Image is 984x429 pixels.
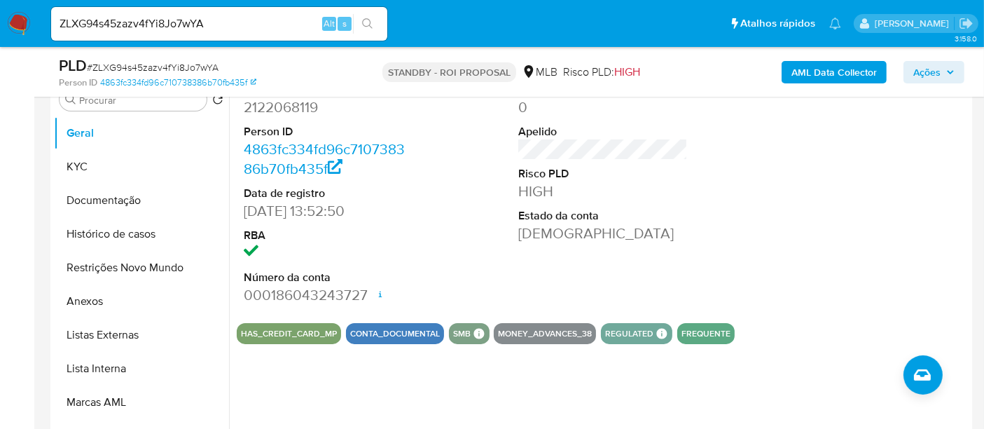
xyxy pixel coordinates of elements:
b: Person ID [59,76,97,89]
span: 3.158.0 [955,33,977,44]
dd: 2122068119 [244,97,413,117]
button: Lista Interna [54,352,229,386]
a: 4863fc334fd96c710738386b70fb435f [244,139,405,179]
input: Procurar [79,94,201,107]
span: Atalhos rápidos [740,16,815,31]
span: Ações [913,61,941,83]
a: 4863fc334fd96c710738386b70fb435f [100,76,256,89]
b: PLD [59,54,87,76]
span: HIGH [614,64,640,80]
dt: Número da conta [244,270,413,285]
span: s [342,17,347,30]
b: AML Data Collector [791,61,877,83]
button: Histórico de casos [54,217,229,251]
button: Geral [54,116,229,150]
span: # ZLXG94s45zazv4fYi8Jo7wYA [87,60,219,74]
button: KYC [54,150,229,184]
span: Risco PLD: [563,64,640,80]
div: MLB [522,64,557,80]
a: Sair [959,16,973,31]
dd: 000186043243727 [244,285,413,305]
dt: Estado da conta [518,208,688,224]
button: Marcas AML [54,386,229,419]
input: Pesquise usuários ou casos... [51,15,387,33]
button: Ações [903,61,964,83]
button: Procurar [65,94,76,105]
span: Alt [324,17,335,30]
button: Documentação [54,184,229,217]
button: Restrições Novo Mundo [54,251,229,285]
button: AML Data Collector [782,61,887,83]
button: search-icon [353,14,382,34]
dt: Person ID [244,124,413,139]
dt: Apelido [518,124,688,139]
dd: HIGH [518,182,688,201]
dd: [DEMOGRAPHIC_DATA] [518,224,688,243]
dd: [DATE] 13:52:50 [244,201,413,221]
dt: RBA [244,228,413,243]
dt: Risco PLD [518,166,688,182]
dd: 0 [518,97,688,117]
button: Retornar ao pedido padrão [212,94,223,109]
button: Listas Externas [54,318,229,352]
button: Anexos [54,285,229,318]
dt: Data de registro [244,186,413,201]
p: STANDBY - ROI PROPOSAL [382,62,516,82]
a: Notificações [829,18,841,29]
p: erico.trevizan@mercadopago.com.br [875,17,954,30]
